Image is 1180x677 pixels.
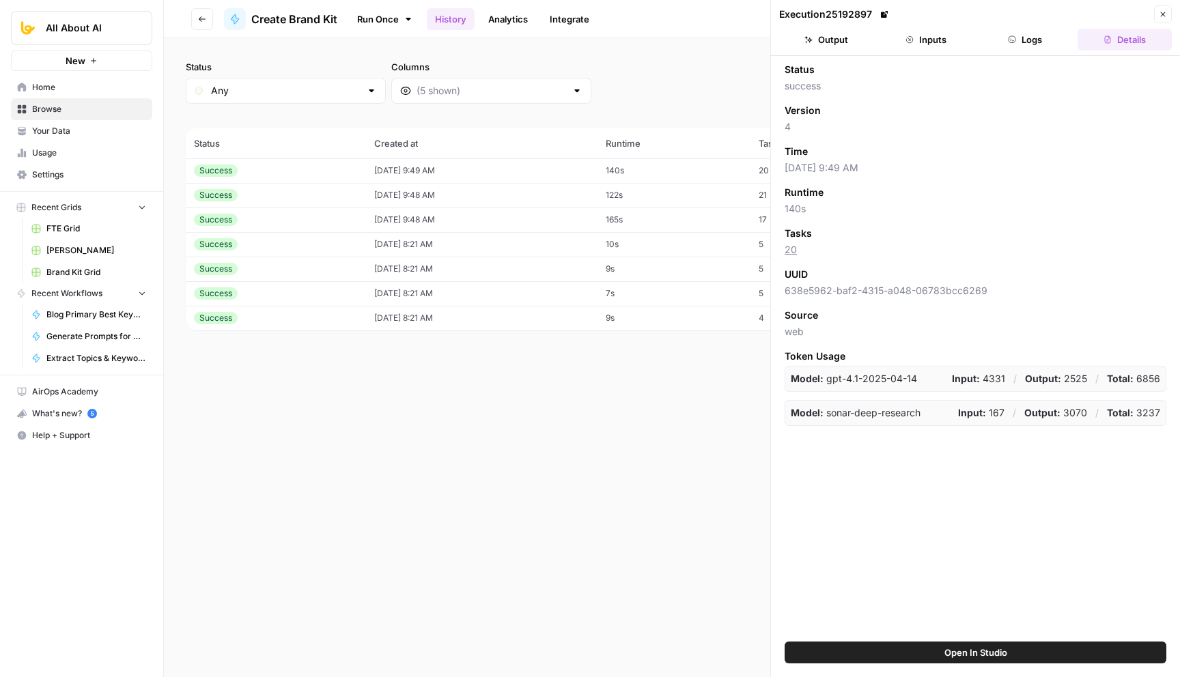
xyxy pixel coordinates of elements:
[194,263,238,275] div: Success
[366,207,598,232] td: [DATE] 9:48 AM
[25,347,152,369] a: Extract Topics & Keywords
[785,186,824,199] span: Runtime
[11,403,152,424] button: What's new? 5
[211,84,361,98] input: Any
[46,308,146,321] span: Blog Primary Best Keyword Identifier
[427,8,475,30] a: History
[66,54,85,68] span: New
[366,158,598,183] td: [DATE] 9:49 AM
[32,169,146,181] span: Settings
[90,410,94,417] text: 5
[785,202,1166,216] span: 140s
[46,222,146,235] span: FTE Grid
[11,164,152,186] a: Settings
[598,207,751,232] td: 165s
[1078,29,1172,51] button: Details
[11,142,152,164] a: Usage
[750,232,871,257] td: 5
[750,207,871,232] td: 17
[598,232,751,257] td: 10s
[32,429,146,442] span: Help + Support
[32,103,146,115] span: Browse
[366,281,598,306] td: [DATE] 8:21 AM
[194,287,238,300] div: Success
[979,29,1073,51] button: Logs
[11,120,152,142] a: Your Data
[366,257,598,281] td: [DATE] 8:21 AM
[251,11,337,27] span: Create Brand Kit
[32,386,146,398] span: AirOps Academy
[46,352,146,364] span: Extract Topics & Keywords
[750,281,871,306] td: 5
[46,330,146,343] span: Generate Prompts for AEO
[25,261,152,283] a: Brand Kit Grid
[958,407,986,418] strong: Input:
[186,104,1158,128] span: (7 records)
[32,147,146,159] span: Usage
[12,403,152,424] div: What's new?
[879,29,973,51] button: Inputs
[750,183,871,207] td: 21
[32,125,146,137] span: Your Data
[87,409,97,418] a: 5
[11,424,152,446] button: Help + Support
[785,642,1166,663] button: Open In Studio
[785,79,1166,93] span: success
[1025,373,1061,384] strong: Output:
[480,8,536,30] a: Analytics
[1107,372,1160,386] p: 6856
[785,161,1166,175] span: [DATE] 9:49 AM
[194,214,238,226] div: Success
[952,373,980,384] strong: Input:
[11,76,152,98] a: Home
[46,21,128,35] span: All About AI
[1107,407,1134,418] strong: Total:
[1095,372,1099,386] p: /
[1013,372,1017,386] p: /
[785,268,808,281] span: UUID
[598,306,751,330] td: 9s
[31,287,102,300] span: Recent Workflows
[750,257,871,281] td: 5
[785,325,1166,338] span: web
[785,63,815,76] span: Status
[791,406,921,420] p: sonar-deep-research
[779,8,891,21] div: Execution 25192897
[785,244,797,255] a: 20
[366,128,598,158] th: Created at
[779,29,873,51] button: Output
[598,158,751,183] td: 140s
[194,238,238,250] div: Success
[1107,373,1134,384] strong: Total:
[785,120,1166,134] span: 4
[598,281,751,306] td: 7s
[791,373,824,384] strong: Model:
[366,183,598,207] td: [DATE] 9:48 AM
[791,407,824,418] strong: Model:
[186,60,386,74] label: Status
[598,128,751,158] th: Runtime
[598,257,751,281] td: 9s
[224,8,337,30] a: Create Brand Kit
[31,201,81,214] span: Recent Grids
[11,11,152,45] button: Workspace: All About AI
[785,227,812,240] span: Tasks
[25,304,152,326] a: Blog Primary Best Keyword Identifier
[32,81,146,93] span: Home
[1107,406,1160,420] p: 3237
[25,326,152,347] a: Generate Prompts for AEO
[785,349,1166,363] span: Token Usage
[11,283,152,304] button: Recent Workflows
[1025,372,1087,386] p: 2525
[958,406,1005,420] p: 167
[366,306,598,330] td: [DATE] 8:21 AM
[750,306,871,330] td: 4
[46,244,146,257] span: [PERSON_NAME]
[750,158,871,183] td: 20
[16,16,40,40] img: All About AI Logo
[366,232,598,257] td: [DATE] 8:21 AM
[11,51,152,71] button: New
[542,8,598,30] a: Integrate
[598,183,751,207] td: 122s
[785,284,1166,298] span: 638e5962-baf2-4315-a048-06783bcc6269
